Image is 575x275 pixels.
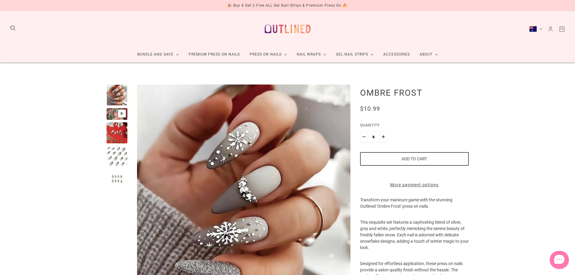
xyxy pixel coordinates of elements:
a: Kids [245,87,272,98]
a: Cart [559,26,565,32]
a: Accessories [379,46,415,62]
button: Minus [360,131,368,142]
a: Account [547,26,554,32]
a: Premium Press On Nails [184,46,245,62]
a: Press On Nails [245,46,292,62]
div: 🎉 Buy 4 Get 2 Free ALL Gel Nail Strips & Premium Press On 🔥 [227,2,347,9]
button: Plus [379,131,387,142]
a: About [415,46,443,62]
p: This exquisite set features a captivating blend of silver, grey and white, perfectly mimicking th... [360,219,469,261]
a: Pedicure [245,76,281,87]
a: Gel Nail Strips [331,46,379,62]
span: $10.99 [360,105,380,112]
button: Add to cart [360,152,469,166]
button: Australia [529,26,542,32]
a: Manicure [245,65,282,76]
a: Outlined [261,16,314,42]
h1: Ombre Frost [360,88,469,98]
a: Bundle and Save [133,46,184,62]
label: Quantity [360,122,469,131]
p: Transform your manicure game with the stunning Outlined 'Ombre Frost' press on nails. [360,197,469,219]
a: More payment options [360,182,469,188]
button: Search [10,25,16,31]
a: Nail Wraps [292,46,331,62]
